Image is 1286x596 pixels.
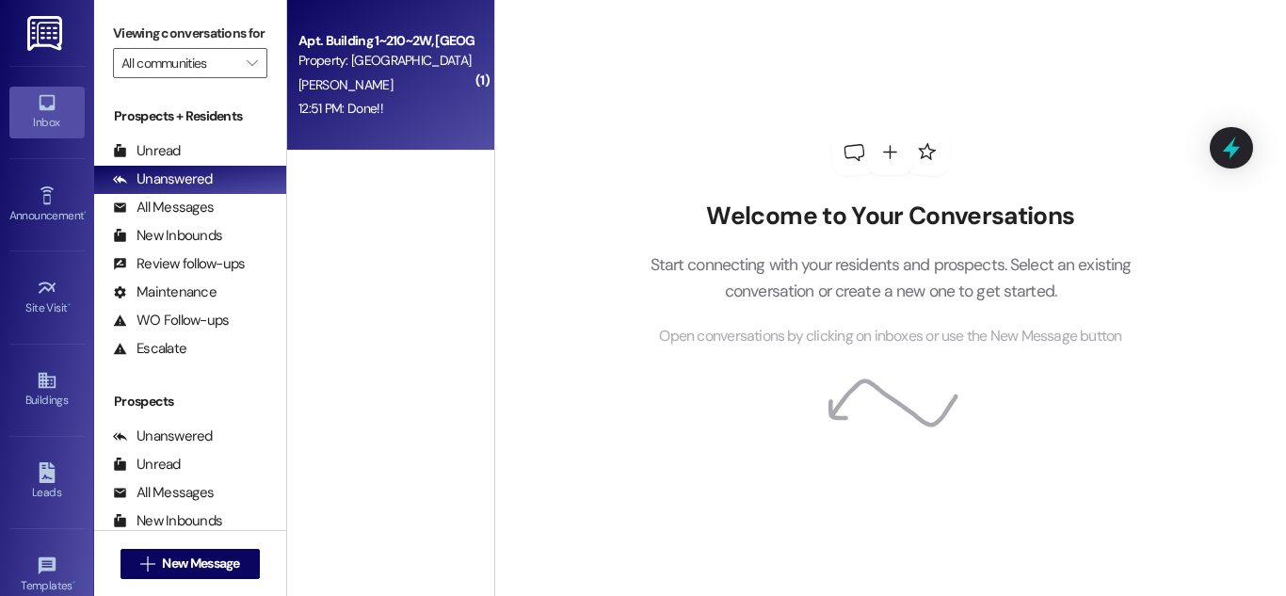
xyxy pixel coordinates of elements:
span: New Message [162,554,239,573]
div: WO Follow-ups [113,311,229,330]
div: Prospects [94,392,286,411]
div: Unanswered [113,427,213,446]
img: ResiDesk Logo [27,16,66,51]
button: New Message [121,549,260,579]
h2: Welcome to Your Conversations [621,201,1160,232]
div: Review follow-ups [113,254,245,274]
div: All Messages [113,198,214,217]
a: Leads [9,457,85,507]
div: All Messages [113,483,214,503]
div: Unanswered [113,169,213,189]
i:  [247,56,257,71]
div: Property: [GEOGRAPHIC_DATA] [298,51,473,71]
span: • [72,576,75,589]
label: Viewing conversations for [113,19,267,48]
div: Maintenance [113,282,217,302]
input: All communities [121,48,237,78]
div: Unread [113,455,181,475]
div: Unread [113,141,181,161]
span: Open conversations by clicking on inboxes or use the New Message button [659,325,1121,348]
div: Escalate [113,339,186,359]
div: Prospects + Residents [94,106,286,126]
a: Inbox [9,87,85,137]
p: Start connecting with your residents and prospects. Select an existing conversation or create a n... [621,251,1160,305]
span: • [84,206,87,219]
div: 12:51 PM: Done!! [298,100,383,117]
a: Site Visit • [9,272,85,323]
div: Apt. Building 1~210~2W, [GEOGRAPHIC_DATA] [298,31,473,51]
a: Buildings [9,364,85,415]
div: New Inbounds [113,226,222,246]
div: New Inbounds [113,511,222,531]
span: • [68,298,71,312]
span: [PERSON_NAME] [298,76,393,93]
i:  [140,556,154,572]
